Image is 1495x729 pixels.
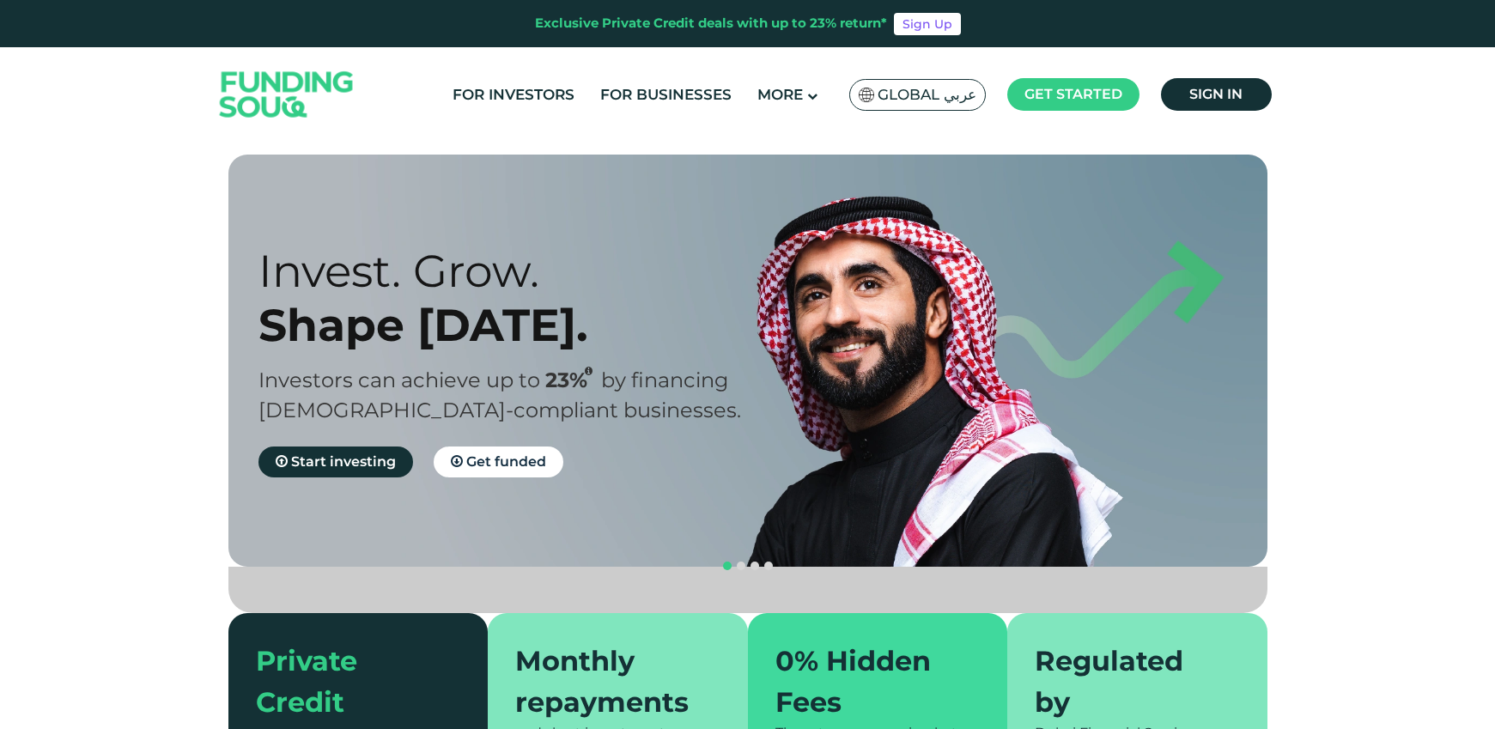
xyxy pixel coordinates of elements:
div: Regulated by [1035,641,1219,723]
button: navigation [762,559,775,573]
a: Start investing [258,447,413,477]
a: Sign Up [894,13,961,35]
a: For Investors [448,81,579,109]
button: navigation [748,559,762,573]
span: Get started [1024,86,1122,102]
div: Exclusive Private Credit deals with up to 23% return* [535,14,887,33]
div: Monthly repayments [515,641,700,723]
a: Sign in [1161,78,1272,111]
a: Get funded [434,447,563,477]
i: 23% IRR (expected) ~ 15% Net yield (expected) [585,367,593,376]
span: Get funded [466,453,546,470]
div: 0% Hidden Fees [775,641,960,723]
span: More [757,86,803,103]
a: For Businesses [596,81,736,109]
img: SA Flag [859,88,874,102]
span: Global عربي [878,85,976,105]
img: Logo [203,52,371,138]
div: Invest. Grow. [258,244,778,298]
span: Sign in [1189,86,1243,102]
span: Investors can achieve up to [258,368,540,392]
button: navigation [734,559,748,573]
span: 23% [545,368,601,392]
div: Shape [DATE]. [258,298,778,352]
button: navigation [720,559,734,573]
span: Start investing [291,453,396,470]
